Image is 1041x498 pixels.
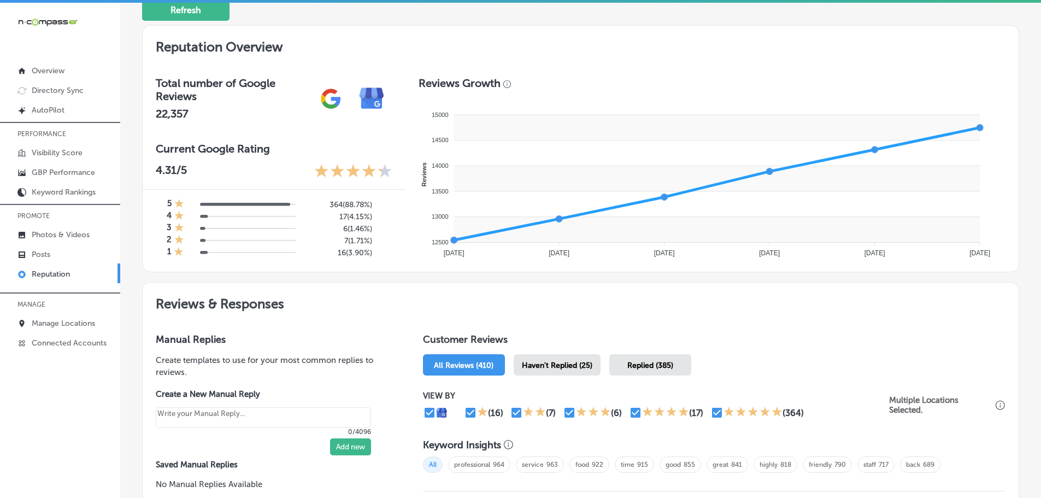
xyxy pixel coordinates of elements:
[575,461,589,468] a: food
[759,249,780,257] tspan: [DATE]
[724,406,783,419] div: 5 Stars
[834,461,846,468] a: 790
[32,338,107,348] p: Connected Accounts
[627,361,673,370] span: Replied (385)
[174,235,184,247] div: 1 Star
[783,408,804,418] div: (364)
[423,391,889,401] p: VIEW BY
[304,224,372,233] h5: 6 ( 1.46% )
[546,461,558,468] a: 963
[156,107,310,120] h2: 22,357
[32,230,90,239] p: Photos & Videos
[432,162,449,169] tspan: 14000
[167,222,172,235] h4: 3
[713,461,728,468] a: great
[879,461,889,468] a: 717
[32,168,95,177] p: GBP Performance
[32,250,50,259] p: Posts
[17,17,78,27] img: 660ab0bf-5cc7-4cb8-ba1c-48b5ae0f18e60NCTV_CLogo_TV_Black_-500x88.png
[156,142,392,155] h3: Current Google Rating
[423,439,501,451] h3: Keyword Insights
[330,438,371,455] button: Add new
[731,461,742,468] a: 841
[454,461,490,468] a: professional
[780,461,791,468] a: 818
[684,461,695,468] a: 855
[32,319,95,328] p: Manage Locations
[432,137,449,143] tspan: 14500
[444,249,464,257] tspan: [DATE]
[156,407,371,428] textarea: Create your Quick Reply
[809,461,832,468] a: friendly
[32,269,70,279] p: Reputation
[432,112,449,118] tspan: 15000
[488,408,503,418] div: (16)
[493,461,504,468] a: 964
[432,239,449,245] tspan: 12500
[549,249,569,257] tspan: [DATE]
[304,212,372,221] h5: 17 ( 4.15% )
[174,210,184,222] div: 1 Star
[32,66,64,75] p: Overview
[167,235,172,247] h4: 2
[432,213,449,220] tspan: 13000
[423,333,1005,350] h1: Customer Reviews
[156,428,371,436] p: 0/4096
[156,333,388,345] h3: Manual Replies
[642,406,689,419] div: 4 Stars
[174,198,184,210] div: 1 Star
[32,86,84,95] p: Directory Sync
[523,406,546,419] div: 2 Stars
[310,78,351,119] img: gPZS+5FD6qPJAAAAABJRU5ErkJggg==
[421,162,427,186] text: Reviews
[760,461,778,468] a: highly
[666,461,681,468] a: good
[592,461,603,468] a: 922
[156,389,371,399] label: Create a New Manual Reply
[863,461,876,468] a: staff
[522,361,592,370] span: Haven't Replied (25)
[522,461,544,468] a: service
[156,77,310,103] h3: Total number of Google Reviews
[419,77,501,90] h3: Reviews Growth
[546,408,556,418] div: (7)
[156,460,388,470] label: Saved Manual Replies
[32,148,83,157] p: Visibility Score
[689,408,703,418] div: (17)
[304,236,372,245] h5: 7 ( 1.71% )
[304,248,372,257] h5: 16 ( 3.90% )
[156,354,388,378] p: Create templates to use for your most common replies to reviews.
[156,478,388,490] p: No Manual Replies Available
[174,222,184,235] div: 1 Star
[314,163,392,180] div: 4.31 Stars
[969,249,990,257] tspan: [DATE]
[32,106,64,115] p: AutoPilot
[434,361,493,370] span: All Reviews (410)
[167,210,172,222] h4: 4
[477,406,488,419] div: 1 Star
[576,406,611,419] div: 3 Stars
[654,249,675,257] tspan: [DATE]
[637,461,648,468] a: 915
[621,461,634,468] a: time
[351,78,392,119] img: e7ababfa220611ac49bdb491a11684a6.png
[143,26,1019,63] h2: Reputation Overview
[864,249,885,257] tspan: [DATE]
[174,247,184,259] div: 1 Star
[32,188,96,197] p: Keyword Rankings
[889,395,993,415] p: Multiple Locations Selected.
[167,198,172,210] h4: 5
[906,461,920,468] a: back
[156,163,187,180] p: 4.31 /5
[611,408,622,418] div: (6)
[143,283,1019,320] h2: Reviews & Responses
[923,461,934,468] a: 689
[432,188,449,195] tspan: 13500
[423,456,443,473] span: All
[167,247,171,259] h4: 1
[304,200,372,209] h5: 364 ( 88.78% )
